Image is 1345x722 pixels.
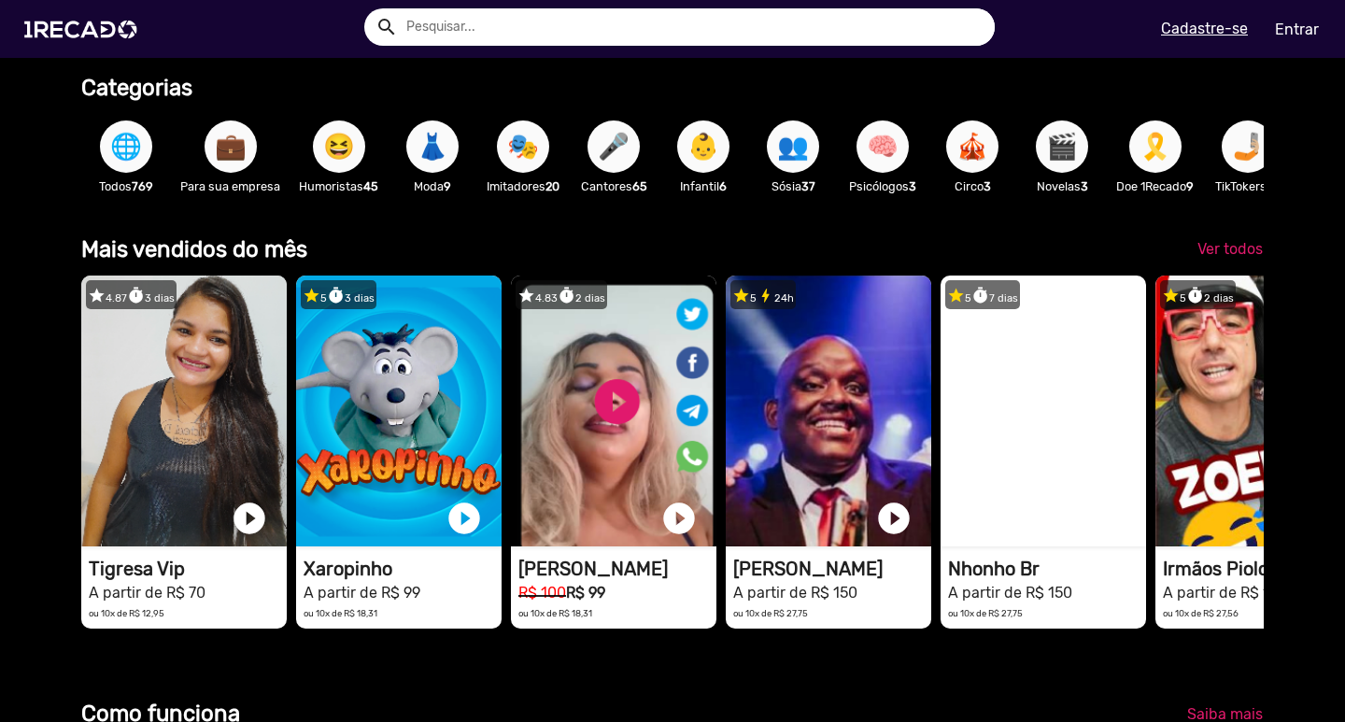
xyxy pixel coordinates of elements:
video: 1RECADO vídeos dedicados para fãs e empresas [726,276,931,546]
small: A partir de R$ 150 [733,584,857,602]
p: Doe 1Recado [1116,177,1194,195]
span: 🌐 [110,120,142,173]
p: Sósia [757,177,828,195]
small: ou 10x de R$ 18,31 [304,608,377,618]
b: 9 [1186,179,1194,193]
b: 45 [363,179,378,193]
span: Ver todos [1197,240,1263,258]
b: 9 [444,179,451,193]
small: A partir de R$ 150 [948,584,1072,602]
video: 1RECADO vídeos dedicados para fãs e empresas [81,276,287,546]
button: 🤳🏼 [1222,120,1274,173]
span: 🎗️ [1140,120,1171,173]
video: 1RECADO vídeos dedicados para fãs e empresas [296,276,502,546]
span: 🎭 [507,120,539,173]
p: Todos [91,177,162,195]
button: 🎬 [1036,120,1088,173]
p: Infantil [668,177,739,195]
span: 🤳🏼 [1232,120,1264,173]
p: Psicólogos [847,177,918,195]
p: Imitadores [487,177,559,195]
a: Entrar [1263,13,1331,46]
u: Cadastre-se [1161,20,1248,37]
button: 🧠 [857,120,909,173]
button: 🎭 [497,120,549,173]
h1: [PERSON_NAME] [518,558,716,580]
p: TikTokers [1212,177,1283,195]
b: 20 [545,179,559,193]
video: 1RECADO vídeos dedicados para fãs e empresas [511,276,716,546]
b: 769 [132,179,153,193]
button: 🌐 [100,120,152,173]
b: Categorias [81,75,192,101]
small: A partir de R$ 70 [89,584,205,602]
a: play_circle_filled [446,500,483,537]
small: A partir de R$ 149 [1163,584,1287,602]
small: ou 10x de R$ 27,75 [733,608,808,618]
button: 👗 [406,120,459,173]
h1: Nhonho Br [948,558,1146,580]
span: 🎪 [956,120,988,173]
span: 💼 [215,120,247,173]
small: R$ 100 [518,584,566,602]
span: 👗 [417,120,448,173]
button: 💼 [205,120,257,173]
small: ou 10x de R$ 18,31 [518,608,592,618]
b: R$ 99 [566,584,605,602]
p: Humoristas [299,177,378,195]
small: ou 10x de R$ 27,75 [948,608,1023,618]
b: 65 [632,179,647,193]
h1: [PERSON_NAME] [733,558,931,580]
small: A partir de R$ 99 [304,584,420,602]
b: 3 [909,179,916,193]
b: Mais vendidos do mês [81,236,307,262]
b: 37 [801,179,815,193]
button: 👥 [767,120,819,173]
b: 6 [719,179,727,193]
small: ou 10x de R$ 27,56 [1163,608,1239,618]
p: Cantores [578,177,649,195]
button: 🎗️ [1129,120,1182,173]
b: 3 [984,179,991,193]
mat-icon: Example home icon [375,16,398,38]
video: 1RECADO vídeos dedicados para fãs e empresas [941,276,1146,546]
b: 3 [1081,179,1088,193]
span: 🎬 [1046,120,1078,173]
span: 🧠 [867,120,899,173]
p: Circo [937,177,1008,195]
a: play_circle_filled [660,500,698,537]
button: 👶 [677,120,729,173]
button: 😆 [313,120,365,173]
h1: Xaropinho [304,558,502,580]
p: Novelas [1026,177,1097,195]
input: Pesquisar... [392,8,995,46]
h1: Tigresa Vip [89,558,287,580]
p: Para sua empresa [180,177,280,195]
button: 🎤 [588,120,640,173]
span: 👶 [687,120,719,173]
a: play_circle_filled [231,500,268,537]
p: Moda [397,177,468,195]
button: 🎪 [946,120,998,173]
span: 👥 [777,120,809,173]
button: Example home icon [369,9,402,42]
span: 😆 [323,120,355,173]
a: play_circle_filled [875,500,913,537]
span: 🎤 [598,120,630,173]
a: play_circle_filled [1090,500,1127,537]
small: ou 10x de R$ 12,95 [89,608,164,618]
